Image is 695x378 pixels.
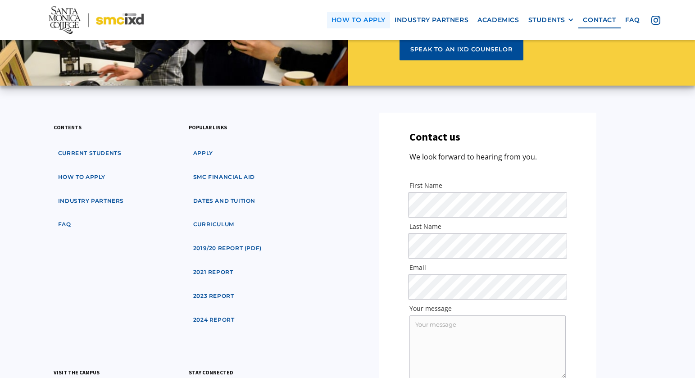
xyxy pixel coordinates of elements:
[528,16,565,24] div: STUDENTS
[189,312,239,328] a: 2024 Report
[473,12,523,28] a: Academics
[409,131,460,144] h3: Contact us
[54,193,128,209] a: industry partners
[400,38,523,60] a: speak to an ixd counselor
[54,368,100,377] h3: visit the campus
[189,216,239,233] a: curriculum
[390,12,473,28] a: industry partners
[54,123,82,132] h3: contents
[49,6,144,34] img: Santa Monica College - SMC IxD logo
[189,288,239,305] a: 2023 Report
[189,240,266,257] a: 2019/20 Report (pdf)
[409,222,566,231] label: Last Name
[54,145,126,162] a: Current students
[189,264,238,281] a: 2021 Report
[409,151,537,163] p: We look forward to hearing from you.
[621,12,645,28] a: faq
[189,169,259,186] a: SMC financial aid
[189,145,218,162] a: apply
[54,169,110,186] a: how to apply
[578,12,620,28] a: contact
[54,216,76,233] a: faq
[327,12,390,28] a: how to apply
[189,368,233,377] h3: stay connected
[409,263,566,272] label: Email
[410,45,513,53] div: speak to an ixd counselor
[651,16,660,25] img: icon - instagram
[409,304,566,313] label: Your message
[409,181,566,190] label: First Name
[189,123,227,132] h3: popular links
[528,16,574,24] div: STUDENTS
[189,193,260,209] a: dates and tuition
